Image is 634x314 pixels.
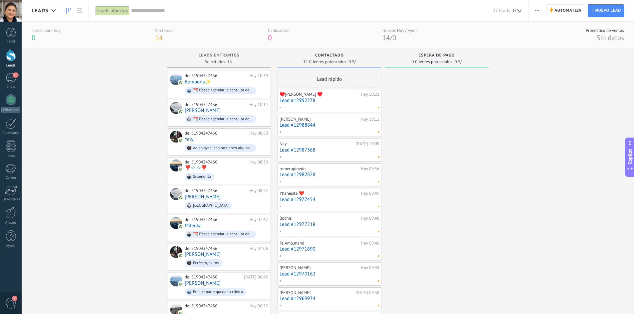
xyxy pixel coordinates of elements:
div: Hoy 09:39 [361,265,379,270]
span: 0 S/ [348,60,356,64]
div: [DATE] 06:45 [244,274,268,280]
div: Hoy 08:30 [249,159,268,165]
img: com.amocrm.amocrmwa.svg [178,167,183,171]
div: [DATE] 09:38 [355,290,379,295]
div: Yhanesita ❤️ [280,191,359,196]
div: Lead rápido [278,71,381,87]
div: 📆 Deseo agendar la consulta de fertilidad del anuncio. [193,88,253,93]
div: Leads Entrantes [170,53,268,59]
span: 2 [12,296,17,301]
div: de: 51904247436 [185,159,247,165]
div: Hoy 08:27 [249,188,268,193]
div: [PERSON_NAME] [280,265,359,270]
img: com.amocrm.amocrmwa.svg [178,224,183,229]
div: Hoy 10:21 [361,92,379,97]
span: Automatiza [554,5,581,17]
span: No hay nada asignado [378,255,379,257]
div: Tareas para hoy: [32,28,61,33]
div: Hoy 10:30 [249,73,268,78]
span: 0 Clientes potenciales: [411,60,453,64]
img: com.amocrm.amocrmwa.svg [178,195,183,200]
div: Sin tareas: [155,28,174,33]
div: Hoy 07:06 [249,246,268,251]
span: 14 Clientes potenciales: [303,60,347,64]
div: En qué parte queda tu clínica [193,290,243,294]
div: Hoy 07:47 [249,217,268,222]
div: Nuevos Hoy / Ayer: [382,28,417,33]
div: Ayuda [1,244,21,248]
span: contactado [315,53,344,58]
div: Estadísticas [1,197,21,202]
div: Bombona✨ [170,73,182,85]
span: espera de pago [418,53,455,58]
div: WhatsApp [1,107,20,113]
div: de: 51904247436 [185,303,247,309]
img: com.amocrm.amocrmwa.svg [178,138,183,143]
div: de: 51904247436 [185,102,247,107]
span: 27 leads: [493,8,512,14]
span: 0 S/ [455,60,462,64]
div: ❣️☆.☆❣️ [170,159,182,171]
div: 📆 Deseo agendar la consulta de fertilidad del anuncio. [193,117,253,122]
div: Perfecto, éxitos. [193,261,220,265]
div: Hoy 09:48 [361,216,379,221]
span: 0 S/ [513,8,521,14]
span: No hay nada asignado [378,305,379,306]
a: ❣️☆.☆❣️ [185,165,207,171]
div: espera de pago [388,53,485,59]
span: Copilot [627,149,633,164]
div: Leads [1,63,21,68]
span: Leads [32,8,49,14]
a: [PERSON_NAME] [185,108,221,113]
span: No hay nada asignado [378,107,379,108]
a: Lead #12992278 [280,98,379,103]
a: Lead #12982828 [280,172,379,177]
span: Sin datos [596,33,624,42]
span: 14 [382,33,390,42]
div: Yely [170,131,182,143]
span: 0 [392,33,396,42]
span: No hay nada asignado [378,156,379,158]
span: No hay nada asignado [378,181,379,182]
div: Listas [1,154,21,158]
div: ♥️[PERSON_NAME] ♥️ [280,92,359,97]
div: de: 51904247436 [185,131,247,136]
div: contactado [281,53,378,59]
a: Lead #12987368 [280,147,379,153]
div: Si señorita [193,174,211,179]
div: Correo [1,176,21,180]
div: Leads abiertos [96,6,129,16]
span: No hay nada asignado [378,131,379,133]
a: Milenka [185,223,202,229]
div: Andreina [170,102,182,114]
div: Hoy 09:49 [361,191,379,196]
img: com.amocrm.amocrmwa.svg [178,80,183,85]
div: Pronóstico de ventas [586,28,624,33]
span: 10 [13,72,18,78]
a: [PERSON_NAME] [185,280,221,286]
a: Lead #12977218 [280,222,379,227]
a: Lead #12988844 [280,122,379,128]
div: Te Amo.mami [280,241,359,246]
a: Bombona✨ [185,79,211,85]
div: Ajustes [1,221,21,225]
div: [GEOGRAPHIC_DATA] [193,203,229,208]
a: Lead #12971690 [280,246,379,252]
div: de: 51904247436 [185,246,247,251]
a: Lead #12969934 [280,296,379,301]
img: com.amocrm.amocrmwa.svg [178,253,183,258]
a: Lead #12970162 [280,271,379,277]
div: Caducadas: [268,28,289,33]
span: Nuevo lead [595,5,621,17]
div: de: 51904247436 [185,274,242,280]
span: / [390,33,392,42]
div: Milenka [170,217,182,229]
a: [PERSON_NAME] [185,194,221,200]
div: Hoy 10:12 [361,117,379,122]
div: de: 51904247436 [185,73,247,78]
a: Yely [185,137,193,142]
span: 0 [268,33,272,42]
a: Automatiza [546,4,584,17]
div: [DATE] 10:09 [355,141,379,147]
div: Hoy 08:50 [249,131,268,136]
